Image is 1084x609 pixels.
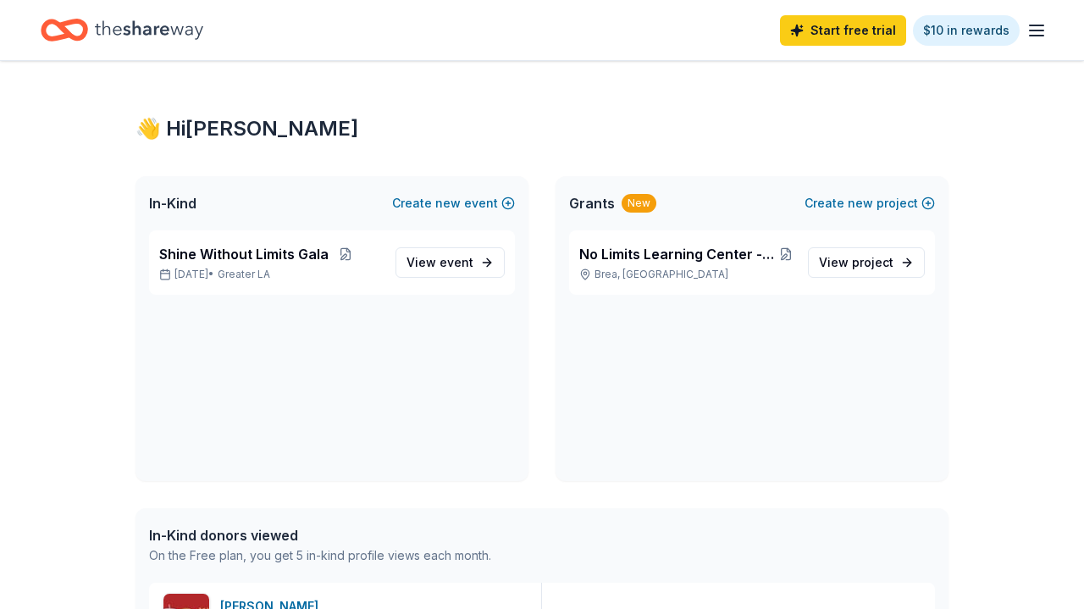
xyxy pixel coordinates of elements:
[392,193,515,213] button: Createnewevent
[780,15,906,46] a: Start free trial
[159,268,382,281] p: [DATE] •
[913,15,1020,46] a: $10 in rewards
[848,193,873,213] span: new
[395,247,505,278] a: View event
[41,10,203,50] a: Home
[622,194,656,213] div: New
[440,255,473,269] span: event
[569,193,615,213] span: Grants
[579,244,777,264] span: No Limits Learning Center - Health and Fitness Expansion
[852,255,893,269] span: project
[159,244,329,264] span: Shine Without Limits Gala
[218,268,270,281] span: Greater LA
[406,252,473,273] span: View
[579,268,794,281] p: Brea, [GEOGRAPHIC_DATA]
[135,115,948,142] div: 👋 Hi [PERSON_NAME]
[435,193,461,213] span: new
[808,247,925,278] a: View project
[149,193,196,213] span: In-Kind
[819,252,893,273] span: View
[149,525,491,545] div: In-Kind donors viewed
[805,193,935,213] button: Createnewproject
[149,545,491,566] div: On the Free plan, you get 5 in-kind profile views each month.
